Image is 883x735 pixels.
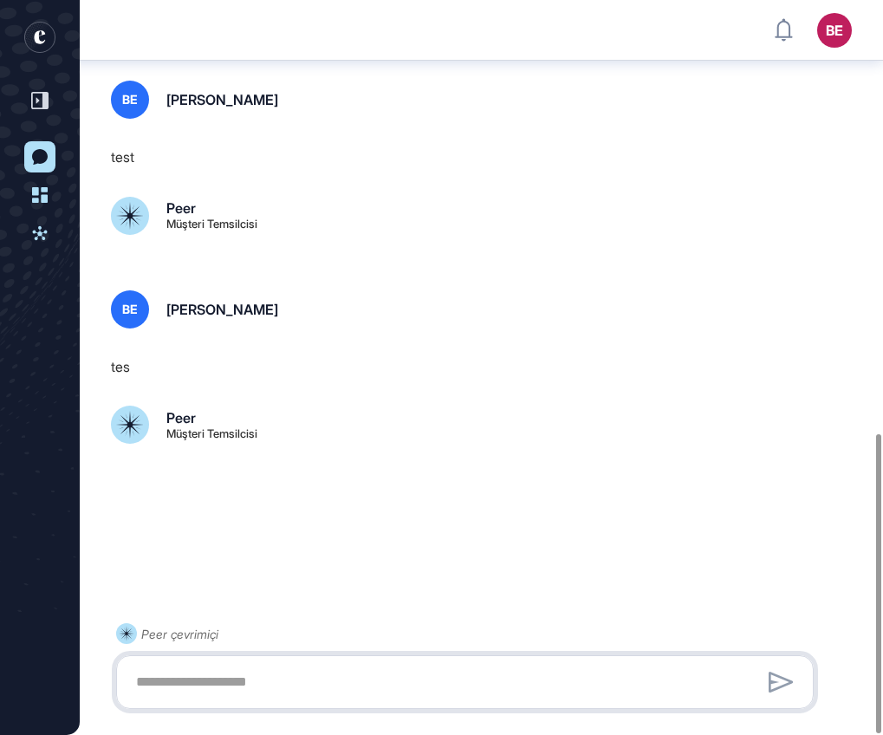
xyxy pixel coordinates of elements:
div: Peer [166,411,196,425]
div: Müşteri Temsilcisi [166,428,257,439]
div: [PERSON_NAME] [166,93,278,107]
div: tes [111,356,852,379]
div: Peer [166,201,196,215]
div: test [111,146,852,169]
button: BE [817,13,852,48]
div: Peer çevrimiçi [141,623,218,645]
div: Müşteri Temsilcisi [166,218,257,230]
div: [PERSON_NAME] [166,302,278,316]
span: BE [122,302,138,316]
div: entrapeer-logo [24,22,55,53]
span: BE [122,93,138,107]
